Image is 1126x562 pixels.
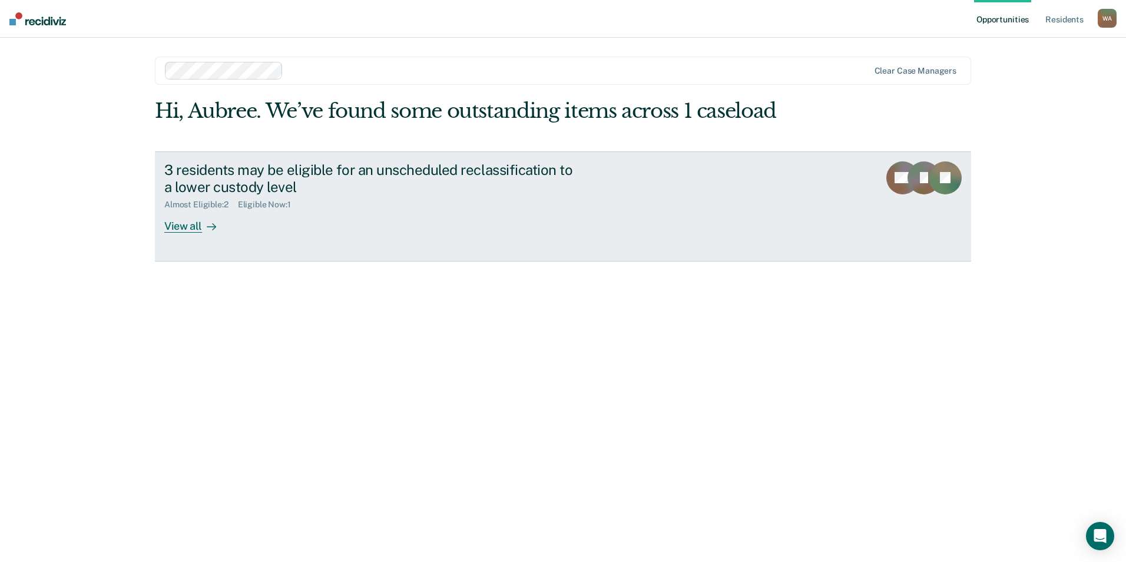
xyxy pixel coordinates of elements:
img: Recidiviz [9,12,66,25]
div: View all [164,210,230,233]
div: Eligible Now : 1 [238,200,300,210]
div: Hi, Aubree. We’ve found some outstanding items across 1 caseload [155,99,808,123]
a: 3 residents may be eligible for an unscheduled reclassification to a lower custody levelAlmost El... [155,151,971,262]
div: W A [1098,9,1117,28]
div: Clear case managers [875,66,956,76]
div: 3 residents may be eligible for an unscheduled reclassification to a lower custody level [164,161,578,196]
button: WA [1098,9,1117,28]
div: Almost Eligible : 2 [164,200,238,210]
div: Open Intercom Messenger [1086,522,1114,550]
